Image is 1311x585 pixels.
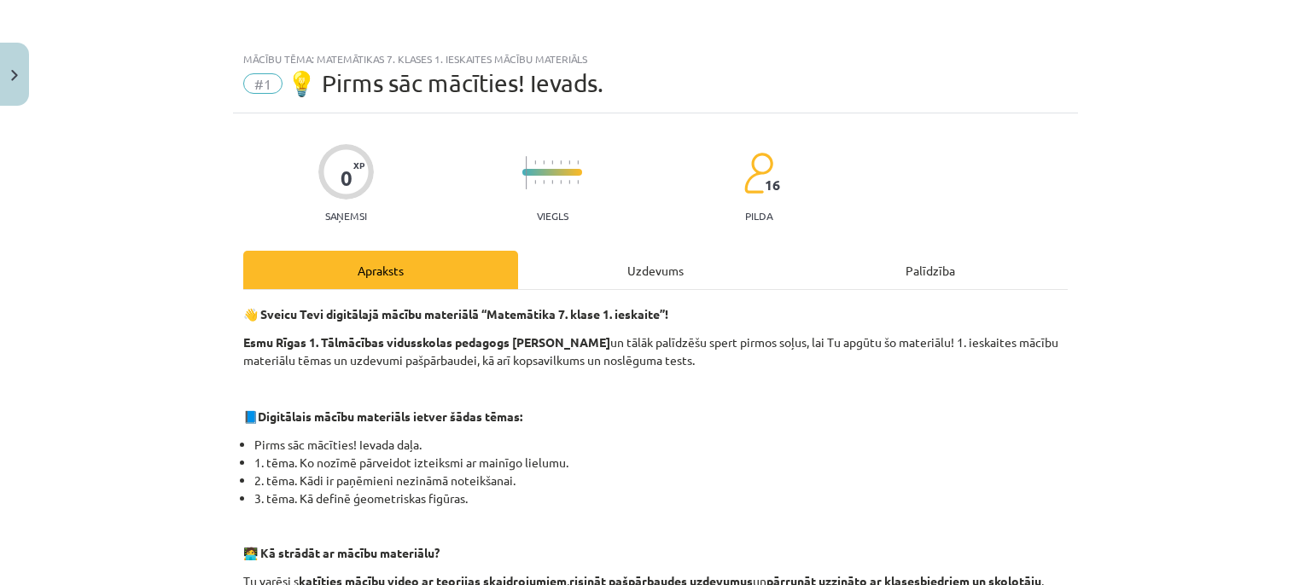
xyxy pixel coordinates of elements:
img: icon-long-line-d9ea69661e0d244f92f715978eff75569469978d946b2353a9bb055b3ed8787d.svg [526,156,527,189]
div: Mācību tēma: Matemātikas 7. klases 1. ieskaites mācību materiāls [243,53,1068,65]
li: Pirms sāc mācīties! Ievada daļa. [254,436,1068,454]
img: icon-short-line-57e1e144782c952c97e751825c79c345078a6d821885a25fce030b3d8c18986b.svg [568,180,570,184]
strong: 🧑‍💻 Kā strādāt ar mācību materiālu? [243,545,440,560]
div: 0 [341,166,353,190]
span: #1 [243,73,283,94]
p: un tālāk palīdzēšu spert pirmos soļus, lai Tu apgūtu šo materiālu! 1. ieskaites mācību materiālu ... [243,333,1068,369]
li: 1. tēma. Ko nozīmē pārveidot izteiksmi ar mainīgo lielumu. [254,454,1068,472]
p: Viegls [537,210,568,222]
img: icon-short-line-57e1e144782c952c97e751825c79c345078a6d821885a25fce030b3d8c18986b.svg [568,160,570,165]
img: icon-short-line-57e1e144782c952c97e751825c79c345078a6d821885a25fce030b3d8c18986b.svg [543,180,545,184]
img: icon-close-lesson-0947bae3869378f0d4975bcd49f059093ad1ed9edebbc8119c70593378902aed.svg [11,70,18,81]
img: students-c634bb4e5e11cddfef0936a35e636f08e4e9abd3cc4e673bd6f9a4125e45ecb1.svg [743,152,773,194]
img: icon-short-line-57e1e144782c952c97e751825c79c345078a6d821885a25fce030b3d8c18986b.svg [560,160,562,165]
strong: 👋 Sveicu Tevi digitālajā mācību materiālā “Matemātika 7. klase 1. ieskaite”! [243,306,668,321]
span: 💡 Pirms sāc mācīties! Ievads. [287,69,603,97]
span: XP [353,160,364,170]
p: Saņemsi [318,210,374,222]
li: 2. tēma. Kādi ir paņēmieni nezināmā noteikšanai. [254,472,1068,489]
p: 📘 [243,408,1068,426]
div: Uzdevums [518,251,793,289]
img: icon-short-line-57e1e144782c952c97e751825c79c345078a6d821885a25fce030b3d8c18986b.svg [577,160,579,165]
img: icon-short-line-57e1e144782c952c97e751825c79c345078a6d821885a25fce030b3d8c18986b.svg [543,160,545,165]
strong: Digitālais mācību materiāls ietver šādas tēmas: [258,408,522,424]
li: 3. tēma. Kā definē ģeometriskas figūras. [254,489,1068,507]
div: Apraksts [243,251,518,289]
img: icon-short-line-57e1e144782c952c97e751825c79c345078a6d821885a25fce030b3d8c18986b.svg [577,180,579,184]
b: Esmu Rīgas 1. Tālmācības vidusskolas pedagogs [PERSON_NAME] [243,334,610,350]
p: pilda [745,210,772,222]
img: icon-short-line-57e1e144782c952c97e751825c79c345078a6d821885a25fce030b3d8c18986b.svg [551,160,553,165]
img: icon-short-line-57e1e144782c952c97e751825c79c345078a6d821885a25fce030b3d8c18986b.svg [560,180,562,184]
img: icon-short-line-57e1e144782c952c97e751825c79c345078a6d821885a25fce030b3d8c18986b.svg [534,160,536,165]
span: 16 [765,177,780,193]
img: icon-short-line-57e1e144782c952c97e751825c79c345078a6d821885a25fce030b3d8c18986b.svg [551,180,553,184]
div: Palīdzība [793,251,1068,289]
img: icon-short-line-57e1e144782c952c97e751825c79c345078a6d821885a25fce030b3d8c18986b.svg [534,180,536,184]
